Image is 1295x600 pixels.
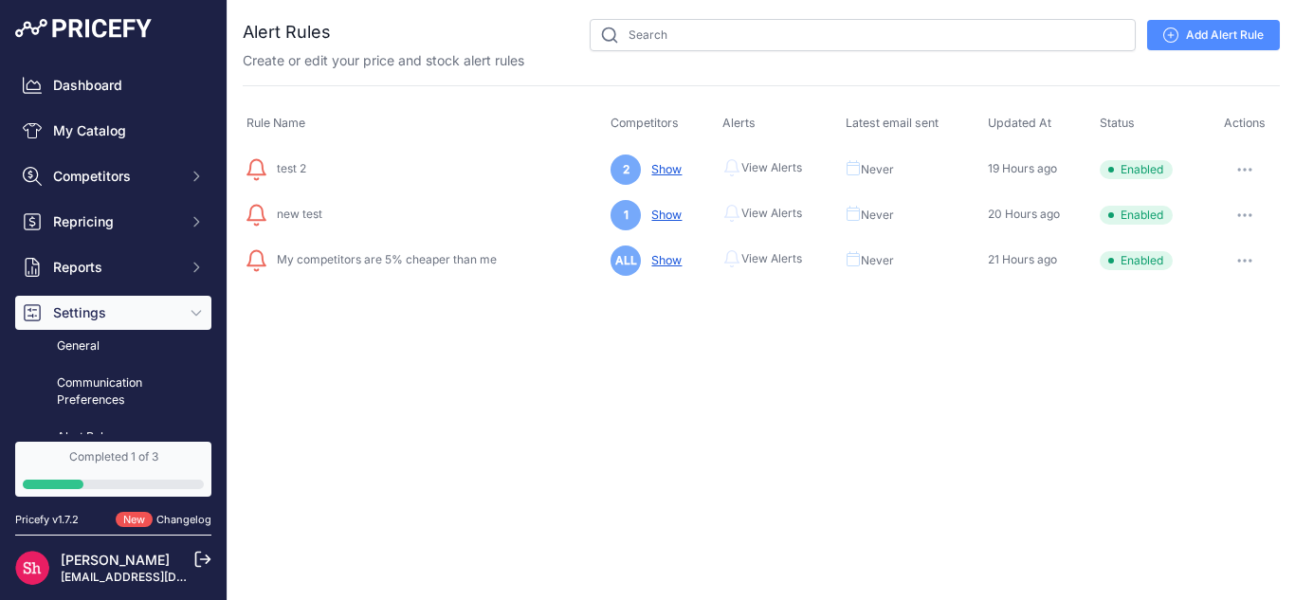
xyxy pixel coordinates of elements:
[988,252,1057,266] span: 21 Hours ago
[243,51,524,70] p: Create or edit your price and stock alert rules
[269,252,497,266] span: My competitors are 5% cheaper than me
[1100,206,1173,225] span: Enabled
[722,156,802,179] a: View Alerts
[53,303,177,322] span: Settings
[741,251,802,266] span: View Alerts
[611,200,641,230] span: 1
[15,114,211,148] a: My Catalog
[611,116,679,130] span: Competitors
[116,512,153,528] span: New
[988,161,1057,175] span: 19 Hours ago
[15,442,211,497] a: Completed 1 of 3
[1100,160,1173,179] span: Enabled
[1147,20,1280,50] a: Add Alert Rule
[722,247,802,270] a: View Alerts
[590,19,1136,51] input: Search
[846,116,939,130] span: Latest email sent
[15,512,79,528] div: Pricefy v1.7.2
[61,552,170,568] a: [PERSON_NAME]
[1100,116,1135,130] span: Status
[15,205,211,239] button: Repricing
[15,68,211,102] a: Dashboard
[741,206,802,221] span: View Alerts
[15,250,211,284] button: Reports
[243,19,331,45] h2: Alert Rules
[269,207,322,221] span: new test
[156,513,211,526] a: Changelog
[861,162,894,177] span: Never
[15,296,211,330] button: Settings
[611,245,641,276] span: ALL
[53,258,177,277] span: Reports
[861,253,894,268] span: Never
[15,367,211,417] a: Communication Preferences
[53,167,177,186] span: Competitors
[246,116,305,130] span: Rule Name
[722,116,756,130] span: Alerts
[1100,251,1173,270] span: Enabled
[15,159,211,193] button: Competitors
[61,570,259,584] a: [EMAIL_ADDRESS][DOMAIN_NAME]
[861,208,894,223] span: Never
[15,421,211,454] a: Alert Rules
[1224,116,1266,130] span: Actions
[53,212,177,231] span: Repricing
[644,162,682,176] a: Show
[988,207,1060,221] span: 20 Hours ago
[988,116,1051,130] span: Updated At
[611,155,641,185] span: 2
[741,160,802,175] span: View Alerts
[644,253,682,267] a: Show
[722,202,802,225] a: View Alerts
[15,330,211,363] a: General
[15,19,152,38] img: Pricefy Logo
[269,161,306,175] span: test 2
[23,449,204,464] div: Completed 1 of 3
[644,208,682,222] a: Show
